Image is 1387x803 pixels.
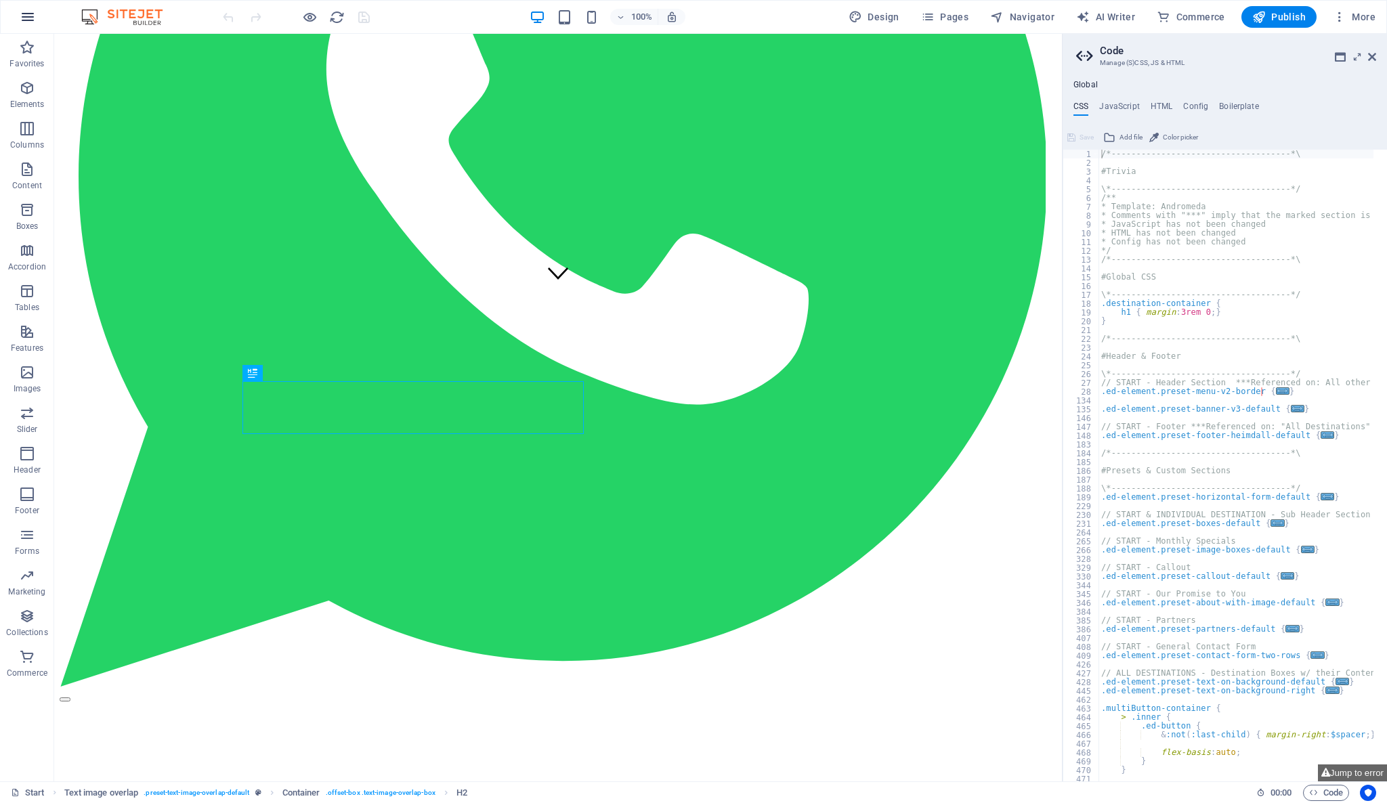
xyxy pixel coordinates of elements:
button: 100% [610,9,658,25]
p: Collections [6,627,47,638]
span: ... [1326,687,1340,694]
p: Favorites [9,58,44,69]
div: 26 [1063,370,1100,378]
button: Add file [1101,129,1145,146]
span: Code [1309,785,1343,801]
div: 146 [1063,414,1100,422]
div: 16 [1063,282,1100,290]
span: Pages [921,10,968,24]
span: Design [849,10,899,24]
p: Tables [15,302,39,313]
span: ... [1286,625,1300,632]
p: Features [11,343,43,353]
p: Accordion [8,261,46,272]
p: Boxes [16,221,39,232]
p: Marketing [8,586,45,597]
div: 24 [1063,352,1100,361]
button: Navigator [985,6,1060,28]
button: Design [843,6,905,28]
div: 184 [1063,449,1100,458]
div: 186 [1063,466,1100,475]
div: 328 [1063,555,1100,563]
button: Publish [1241,6,1317,28]
h2: Code [1100,45,1376,57]
div: 463 [1063,704,1100,713]
div: 230 [1063,511,1100,519]
h4: Boilerplate [1219,102,1259,116]
span: ... [1281,572,1294,580]
div: 5 [1063,185,1100,194]
div: 15 [1063,273,1100,282]
div: 14 [1063,264,1100,273]
div: 10 [1063,229,1100,238]
div: 229 [1063,502,1100,511]
span: ... [1321,493,1334,500]
span: Click to select. Double-click to edit [282,785,320,801]
div: 25 [1063,361,1100,370]
button: Jump to error [1318,764,1387,781]
div: 27 [1063,378,1100,387]
nav: breadcrumb [64,785,468,801]
div: 345 [1063,590,1100,599]
div: 428 [1063,678,1100,687]
div: 231 [1063,519,1100,528]
div: 28 [1063,387,1100,396]
p: Columns [10,139,44,150]
div: 467 [1063,739,1100,748]
h3: Manage (S)CSS, JS & HTML [1100,57,1349,69]
span: 00 00 [1271,785,1292,801]
span: ... [1336,678,1349,685]
div: 6 [1063,194,1100,202]
div: 465 [1063,722,1100,731]
p: Header [14,464,41,475]
div: 409 [1063,651,1100,660]
div: 468 [1063,748,1100,757]
span: ... [1301,546,1315,553]
div: 2 [1063,158,1100,167]
div: 344 [1063,581,1100,590]
span: . offset-box .text-image-overlap-box [326,785,435,801]
span: ... [1321,431,1334,439]
div: 17 [1063,290,1100,299]
div: 9 [1063,220,1100,229]
h4: Global [1073,80,1098,91]
div: 22 [1063,334,1100,343]
div: 386 [1063,625,1100,634]
p: Slider [17,424,38,435]
div: 21 [1063,326,1100,334]
div: 7 [1063,202,1100,211]
div: 185 [1063,458,1100,466]
span: Add file [1119,129,1143,146]
div: 470 [1063,766,1100,775]
div: 23 [1063,343,1100,352]
span: Commerce [1157,10,1225,24]
div: 330 [1063,572,1100,581]
button: Color picker [1147,129,1200,146]
div: 8 [1063,211,1100,220]
span: Click to select. Double-click to edit [456,785,467,801]
div: 135 [1063,405,1100,414]
div: 346 [1063,599,1100,607]
div: 20 [1063,317,1100,326]
button: Pages [916,6,974,28]
div: 462 [1063,695,1100,704]
span: : [1280,787,1282,798]
div: 407 [1063,634,1100,643]
button: AI Writer [1071,6,1140,28]
div: 426 [1063,660,1100,669]
div: 329 [1063,563,1100,572]
p: Elements [10,99,45,110]
p: Footer [15,505,39,516]
span: ... [1311,651,1325,659]
div: 466 [1063,731,1100,739]
h6: 100% [631,9,652,25]
span: . preset-text-image-overlap-default [144,785,249,801]
div: 471 [1063,775,1100,783]
div: 148 [1063,431,1100,440]
div: 147 [1063,422,1100,431]
div: 13 [1063,255,1100,264]
div: 18 [1063,299,1100,308]
div: 187 [1063,475,1100,484]
button: Code [1303,785,1349,801]
div: 384 [1063,607,1100,616]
